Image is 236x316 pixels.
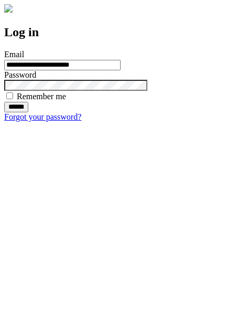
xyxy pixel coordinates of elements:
label: Email [4,50,24,59]
img: logo-4e3dc11c47720685a147b03b5a06dd966a58ff35d612b21f08c02c0306f2b779.png [4,4,13,13]
label: Password [4,70,36,79]
a: Forgot your password? [4,112,81,121]
label: Remember me [17,92,66,101]
h2: Log in [4,25,232,39]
